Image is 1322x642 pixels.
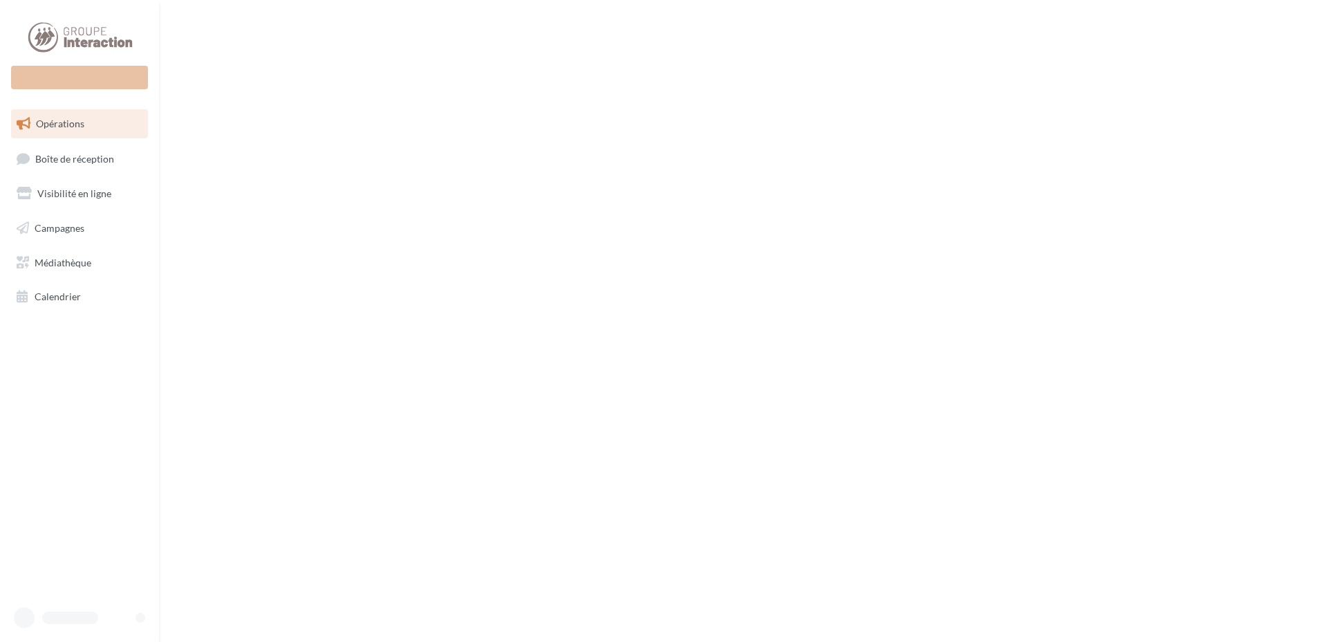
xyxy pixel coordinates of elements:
[36,118,84,129] span: Opérations
[8,144,151,174] a: Boîte de réception
[35,291,81,302] span: Calendrier
[35,222,84,234] span: Campagnes
[8,214,151,243] a: Campagnes
[37,187,111,199] span: Visibilité en ligne
[8,282,151,311] a: Calendrier
[35,152,114,164] span: Boîte de réception
[8,248,151,277] a: Médiathèque
[11,66,148,89] div: Nouvelle campagne
[35,256,91,268] span: Médiathèque
[8,179,151,208] a: Visibilité en ligne
[8,109,151,138] a: Opérations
